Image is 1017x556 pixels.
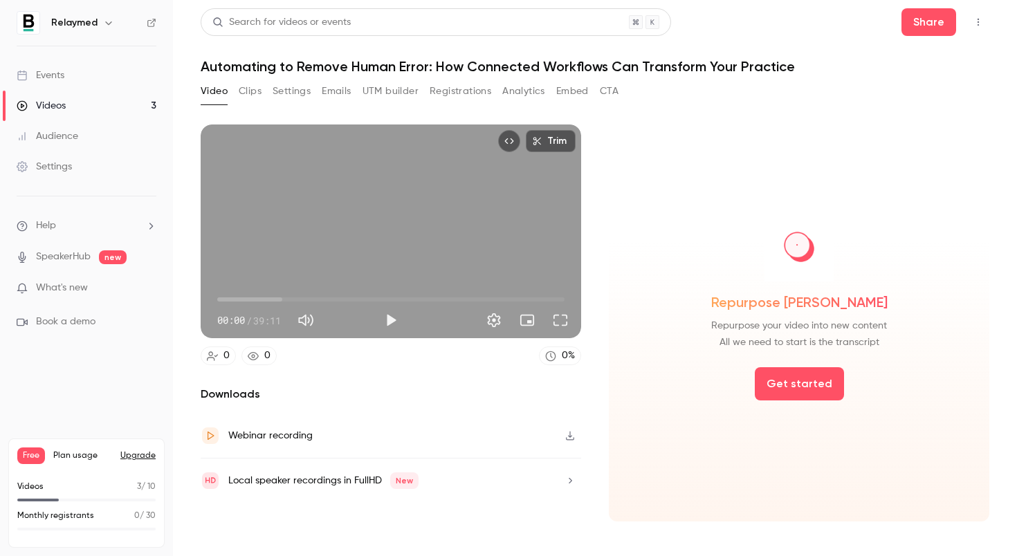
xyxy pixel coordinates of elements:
div: Webinar recording [228,427,313,444]
button: Registrations [430,80,491,102]
span: New [390,472,419,489]
a: SpeakerHub [36,250,91,264]
button: UTM builder [363,80,419,102]
span: What's new [36,281,88,295]
span: Plan usage [53,450,112,461]
div: 0 [223,349,230,363]
a: 0 [241,346,277,365]
button: Emails [322,80,351,102]
button: Clips [239,80,262,102]
div: Videos [17,99,66,113]
button: Upgrade [120,450,156,461]
span: 3 [137,483,141,491]
img: Relaymed [17,12,39,34]
div: Events [17,68,64,82]
button: CTA [600,80,619,102]
button: Settings [480,306,508,334]
div: Settings [17,160,72,174]
h2: Downloads [201,386,581,402]
span: Free [17,447,45,464]
button: Turn on miniplayer [513,306,541,334]
li: help-dropdown-opener [17,219,156,233]
span: new [99,250,127,264]
button: Full screen [547,306,574,334]
span: / [246,313,252,328]
span: Repurpose your video into new content All we need to start is the transcript [711,317,887,351]
button: Play [377,306,405,334]
button: Share [901,8,956,36]
div: 0 [264,349,271,363]
button: Mute [292,306,320,334]
p: Videos [17,481,44,493]
div: Local speaker recordings in FullHD [228,472,419,489]
button: Analytics [502,80,545,102]
a: 0% [539,346,581,365]
span: Repurpose [PERSON_NAME] [711,293,888,312]
button: Embed [556,80,589,102]
span: Help [36,219,56,233]
div: Audience [17,129,78,143]
button: Embed video [498,130,520,152]
p: / 30 [134,510,156,522]
div: 00:00 [217,313,281,328]
h1: Automating to Remove Human Error: How Connected Workflows Can Transform Your Practice [201,58,989,75]
p: / 10 [137,481,156,493]
button: Get started [755,367,844,400]
button: Settings [273,80,311,102]
span: 0 [134,512,140,520]
span: Book a demo [36,315,95,329]
span: 00:00 [217,313,245,328]
h6: Relaymed [51,16,98,30]
button: Trim [526,130,576,152]
span: 39:11 [253,313,281,328]
p: Monthly registrants [17,510,94,522]
a: 0 [201,346,236,365]
button: Video [201,80,228,102]
div: Search for videos or events [212,15,351,30]
button: Top Bar Actions [967,11,989,33]
div: 0 % [562,349,575,363]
